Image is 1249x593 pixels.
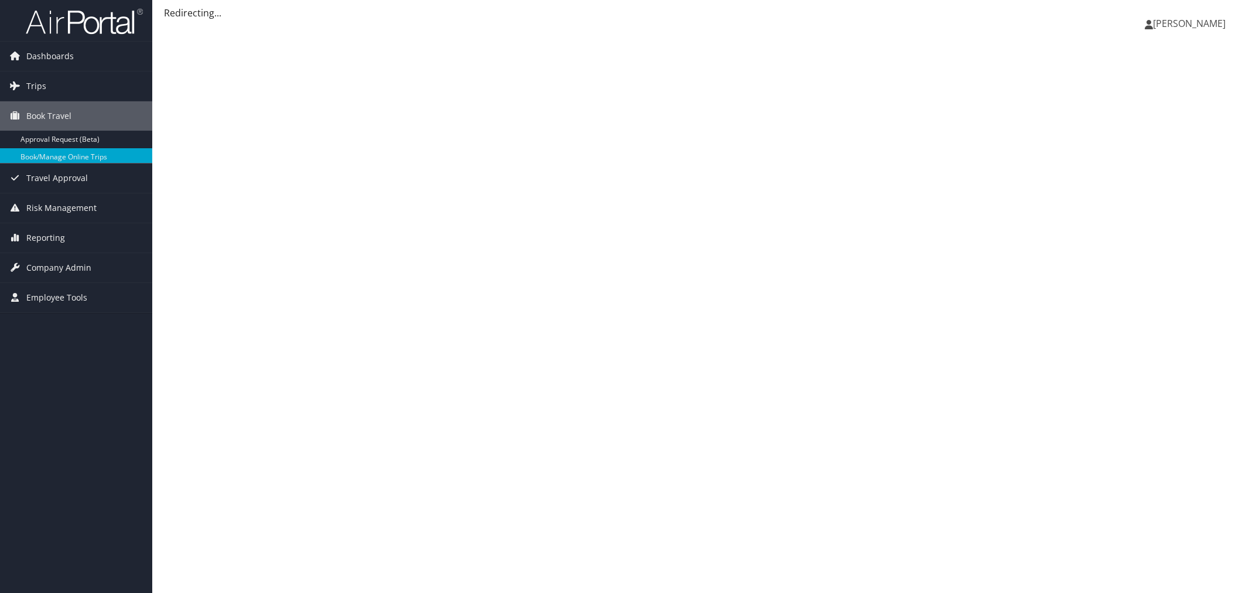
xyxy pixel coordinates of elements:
[26,71,46,101] span: Trips
[26,223,65,253] span: Reporting
[164,6,1237,20] div: Redirecting...
[26,8,143,35] img: airportal-logo.png
[1145,6,1237,41] a: [PERSON_NAME]
[26,193,97,223] span: Risk Management
[26,101,71,131] span: Book Travel
[26,163,88,193] span: Travel Approval
[26,283,87,312] span: Employee Tools
[26,42,74,71] span: Dashboards
[1153,17,1226,30] span: [PERSON_NAME]
[26,253,91,282] span: Company Admin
